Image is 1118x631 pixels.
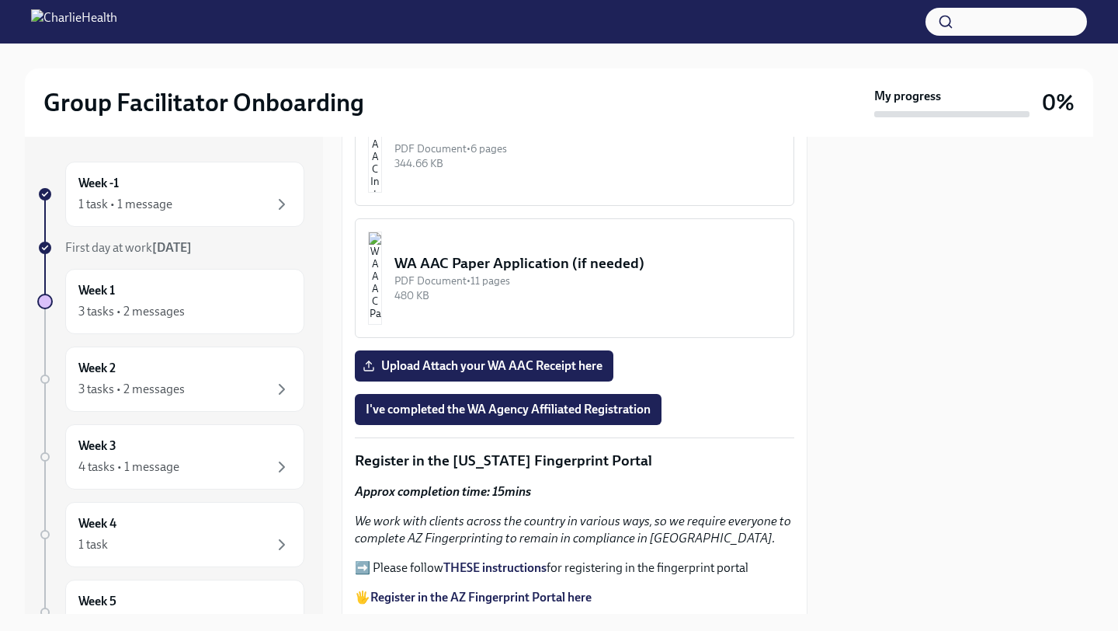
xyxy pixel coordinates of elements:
[394,253,781,274] div: WA AAC Paper Application (if needed)
[874,88,941,105] strong: My progress
[78,381,185,398] div: 3 tasks • 2 messages
[78,282,115,299] h6: Week 1
[366,402,651,417] span: I've completed the WA Agency Affiliated Registration
[78,515,116,532] h6: Week 4
[78,196,172,213] div: 1 task • 1 message
[1042,89,1075,117] h3: 0%
[355,394,661,425] button: I've completed the WA Agency Affiliated Registration
[366,358,602,374] span: Upload Attach your WA AAC Receipt here
[394,288,781,303] div: 480 KB
[78,360,116,377] h6: Week 2
[355,589,794,606] p: 🖐️
[355,86,794,206] button: WA AAC InstructionsPDF Document•6 pages344.66 KB
[31,9,117,34] img: CharlieHealth
[152,240,192,255] strong: [DATE]
[37,502,304,567] a: Week 41 task
[78,175,119,192] h6: Week -1
[355,451,794,471] p: Register in the [US_STATE] Fingerprint Portal
[78,593,116,610] h6: Week 5
[37,424,304,490] a: Week 34 tasks • 1 message
[78,536,108,553] div: 1 task
[65,240,192,255] span: First day at work
[443,560,547,575] a: THESE instructions
[370,590,592,605] a: Register in the AZ Fingerprint Portal here
[394,156,781,171] div: 344.66 KB
[37,269,304,334] a: Week 13 tasks • 2 messages
[78,438,116,455] h6: Week 3
[355,484,531,499] strong: Approx completion time: 15mins
[394,141,781,156] div: PDF Document • 6 pages
[368,232,382,325] img: WA AAC Paper Application (if needed)
[78,303,185,320] div: 3 tasks • 2 messages
[394,274,781,288] div: PDF Document • 11 pages
[37,347,304,412] a: Week 23 tasks • 2 messages
[78,458,179,476] div: 4 tasks • 1 message
[37,239,304,256] a: First day at work[DATE]
[37,162,304,227] a: Week -11 task • 1 message
[43,87,364,118] h2: Group Facilitator Onboarding
[355,350,613,382] label: Upload Attach your WA AAC Receipt here
[355,560,794,577] p: ➡️ Please follow for registering in the fingerprint portal
[368,99,382,193] img: WA AAC Instructions
[355,218,794,338] button: WA AAC Paper Application (if needed)PDF Document•11 pages480 KB
[355,514,791,546] em: We work with clients across the country in various ways, so we require everyone to complete AZ Fi...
